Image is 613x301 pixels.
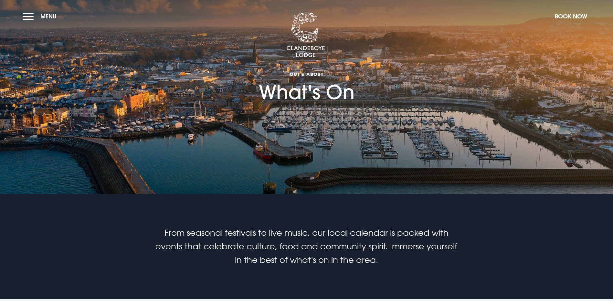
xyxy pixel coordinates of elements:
[259,71,354,77] span: OUT & ABOUT
[40,13,57,20] span: Menu
[286,13,325,58] img: Clandeboye Lodge
[552,9,590,23] button: Book Now
[23,9,60,23] button: Menu
[259,34,354,103] h1: What's On
[153,226,460,267] p: From seasonal festivals to live music, our local calendar is packed with events that celebrate cu...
